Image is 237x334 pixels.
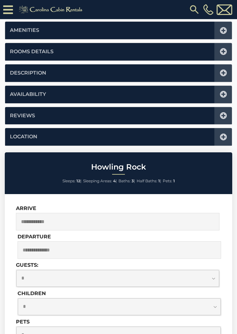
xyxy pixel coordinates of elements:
[18,234,51,240] label: Departure
[10,48,54,55] a: Rooms Details
[18,290,46,296] label: Children
[10,112,35,120] a: Reviews
[16,262,38,268] label: Guests:
[16,205,36,211] label: Arrive
[16,4,87,15] img: Khaki-logo.png
[10,91,46,98] a: Availability
[137,178,157,183] span: Half Baths:
[10,133,37,141] a: Location
[137,177,161,185] li: |
[6,163,231,171] h2: Howling Rock
[62,178,75,183] span: Sleeps:
[62,177,82,185] li: |
[202,4,215,15] a: [PHONE_NUMBER]
[76,178,80,183] strong: 12
[10,27,39,34] a: Amenities
[83,178,112,183] span: Sleeping Areas:
[113,178,116,183] strong: 4
[158,178,160,183] strong: 1
[173,178,175,183] strong: 1
[118,177,135,185] li: |
[189,4,200,15] img: search-regular.svg
[118,178,131,183] span: Baths:
[132,178,134,183] strong: 3
[16,319,30,325] label: Pets
[10,69,46,77] a: Description
[83,177,117,185] li: |
[163,178,172,183] span: Pets:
